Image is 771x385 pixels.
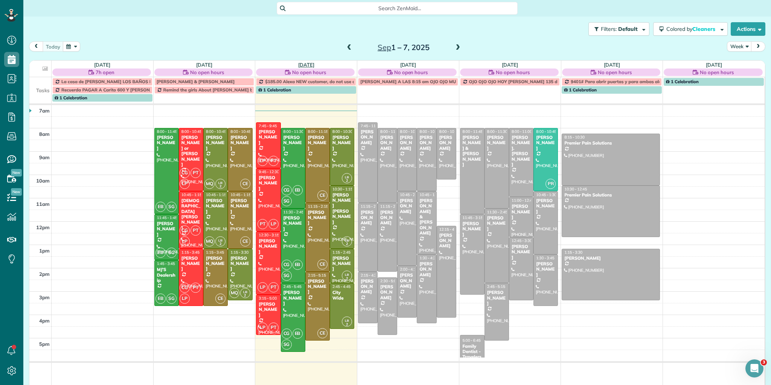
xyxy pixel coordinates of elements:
[380,129,401,134] span: 8:00 - 11:15
[342,177,352,184] small: 2
[564,140,658,146] div: Premier Pain Solutions
[157,129,177,134] span: 8:00 - 11:45
[666,79,699,84] span: 1 Celebration
[399,272,414,289] div: [PERSON_NAME]
[39,271,50,277] span: 2pm
[180,225,190,236] span: CG
[216,183,225,190] small: 2
[258,219,268,229] span: PT
[380,278,398,283] span: 2:30 - 5:00
[268,219,279,229] span: LP
[601,26,617,32] span: Filters:
[157,79,235,84] span: [PERSON_NAME] & [PERSON_NAME]
[512,198,534,203] span: 11:00 - 12:45
[282,185,292,195] span: CG
[166,248,177,258] span: SG
[258,238,278,254] div: [PERSON_NAME]
[298,62,314,68] a: [DATE]
[258,282,268,292] span: LP
[230,135,250,151] div: [PERSON_NAME]
[259,169,279,174] span: 9:45 - 12:30
[511,135,531,167] div: [PERSON_NAME]. [PERSON_NAME]
[360,79,481,84] span: [PERSON_NAME] A LAS 8:15 am OJO OJO MUY PUNTUAL
[230,198,250,214] div: [PERSON_NAME]
[157,215,177,220] span: 11:45 - 1:45
[157,221,177,237] div: [PERSON_NAME]
[536,261,556,277] div: [PERSON_NAME]
[332,187,353,192] span: 10:30 - 1:15
[190,225,201,236] span: PT
[166,202,177,212] span: SG
[439,233,454,249] div: [PERSON_NAME]
[292,68,326,76] span: No open hours
[216,240,225,248] small: 2
[268,282,279,292] span: PT
[180,283,190,293] span: CG
[545,179,556,189] span: PR
[308,273,326,278] span: 2:15 - 5:15
[268,323,279,333] span: PT
[241,292,250,299] small: 2
[293,260,303,270] span: EB
[206,198,226,214] div: [PERSON_NAME]
[166,294,177,304] span: SG
[240,236,250,247] span: CE
[258,129,278,145] div: [PERSON_NAME]
[39,248,50,254] span: 1pm
[259,233,279,237] span: 12:30 - 3:15
[361,123,381,128] span: 7:45 - 11:15
[206,135,226,151] div: [PERSON_NAME]
[206,192,226,197] span: 10:45 - 1:15
[293,185,303,195] span: EB
[487,210,507,215] span: 11:30 - 2:45
[487,290,507,306] div: [PERSON_NAME]
[332,284,350,289] span: 2:45 - 4:45
[536,135,556,151] div: [PERSON_NAME]
[55,95,87,100] span: 1 Celebration
[218,238,222,242] span: LB
[380,284,395,300] div: [PERSON_NAME]
[564,87,597,93] span: 1 Celebration
[283,210,304,215] span: 11:30 - 2:45
[243,290,247,294] span: LB
[308,278,328,295] div: [PERSON_NAME]
[258,323,268,333] span: LP
[536,198,556,214] div: [PERSON_NAME]
[282,260,292,270] span: CG
[332,135,352,151] div: [PERSON_NAME]
[206,250,224,255] span: 1:15 - 3:45
[36,201,50,207] span: 11am
[204,236,215,247] span: MQ
[283,135,303,151] div: [PERSON_NAME]
[259,296,277,301] span: 3:15 - 5:00
[196,62,212,68] a: [DATE]
[265,79,430,84] span: $185.00 Alexa NEW customer, do not use a lot products, vinegar on floors only,
[317,259,328,269] span: CE
[419,261,434,277] div: [PERSON_NAME]
[36,178,50,184] span: 10am
[282,329,292,339] span: CG
[282,271,292,281] span: SG
[380,204,401,209] span: 11:15 - 2:15
[342,321,352,328] small: 2
[258,87,291,93] span: 1 Celebration
[332,129,353,134] span: 8:00 - 10:30
[360,210,375,226] div: [PERSON_NAME]
[439,135,454,151] div: [PERSON_NAME]
[511,204,531,220] div: [PERSON_NAME]
[283,129,304,134] span: 8:00 - 11:30
[399,135,414,151] div: [PERSON_NAME]
[439,227,460,232] span: 12:15 - 4:15
[258,156,268,166] span: LP
[283,215,303,231] div: [PERSON_NAME]
[39,294,50,300] span: 3pm
[155,294,166,304] span: EB
[157,135,177,151] div: [PERSON_NAME]
[419,198,434,236] div: [PERSON_NAME] & [PERSON_NAME]
[332,256,352,272] div: [PERSON_NAME]
[745,359,763,377] iframe: Intercom live chat
[564,250,582,255] span: 1:15 - 3:30
[181,135,201,167] div: [PERSON_NAME] or [PERSON_NAME]
[588,22,649,36] button: Filters: Default
[96,68,114,76] span: 7h open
